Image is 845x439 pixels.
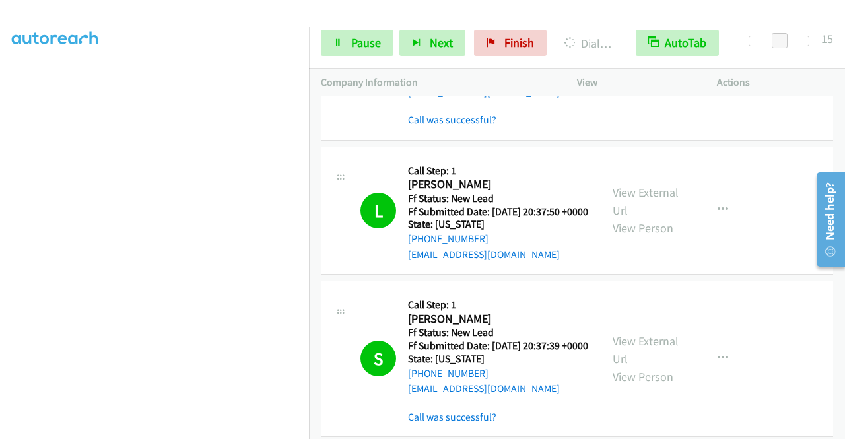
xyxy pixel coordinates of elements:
span: Next [430,35,453,50]
iframe: Resource Center [807,167,845,272]
a: Pause [321,30,393,56]
span: Pause [351,35,381,50]
p: Actions [717,75,833,90]
h5: State: [US_STATE] [408,353,588,366]
h5: Ff Submitted Date: [DATE] 20:37:39 +0000 [408,339,588,353]
h2: [PERSON_NAME] [408,177,588,192]
button: AutoTab [636,30,719,56]
a: [EMAIL_ADDRESS][DOMAIN_NAME] [408,86,560,98]
h2: [PERSON_NAME] [408,312,588,327]
button: Next [399,30,465,56]
h5: Call Step: 1 [408,164,588,178]
a: View External Url [613,185,679,218]
p: View [577,75,693,90]
p: Company Information [321,75,553,90]
span: Finish [504,35,534,50]
h5: Ff Status: New Lead [408,192,588,205]
a: View Person [613,369,673,384]
a: [PHONE_NUMBER] [408,367,489,380]
h5: Ff Submitted Date: [DATE] 20:37:50 +0000 [408,205,588,219]
a: Call was successful? [408,411,496,423]
h5: Call Step: 1 [408,298,588,312]
h5: Ff Status: New Lead [408,326,588,339]
h5: State: [US_STATE] [408,218,588,231]
p: Dialing [PERSON_NAME] [564,34,612,52]
a: [EMAIL_ADDRESS][DOMAIN_NAME] [408,248,560,261]
a: Call was successful? [408,114,496,126]
h1: S [360,341,396,376]
div: 15 [821,30,833,48]
a: Finish [474,30,547,56]
a: [EMAIL_ADDRESS][DOMAIN_NAME] [408,382,560,395]
a: [PHONE_NUMBER] [408,232,489,245]
a: View Person [613,220,673,236]
a: View External Url [613,333,679,366]
h1: L [360,193,396,228]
